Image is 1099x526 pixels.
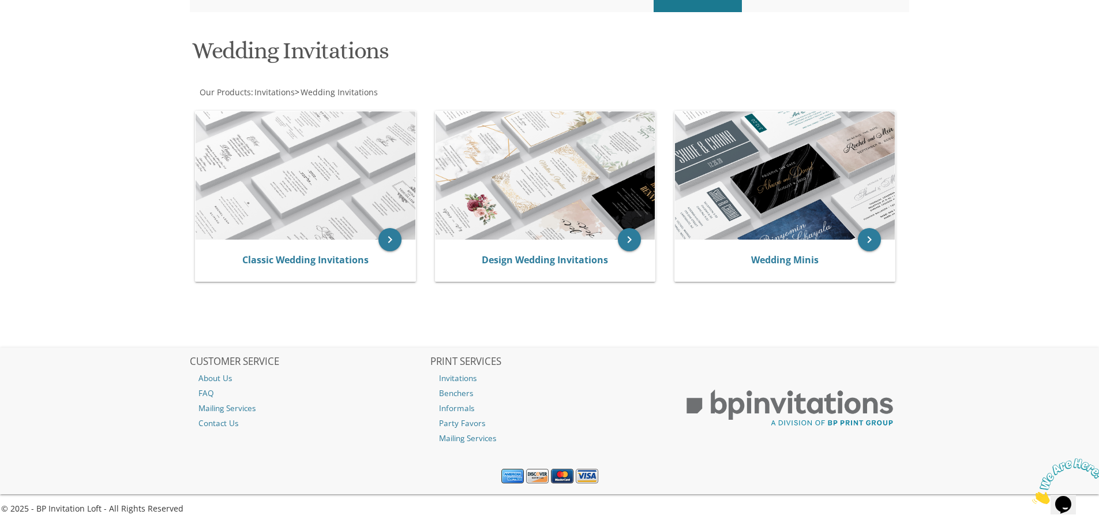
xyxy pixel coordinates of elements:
a: Informals [430,401,669,416]
a: Contact Us [190,416,429,431]
h2: PRINT SERVICES [430,356,669,368]
a: Wedding Minis [751,253,819,266]
a: Design Wedding Invitations [482,253,608,266]
iframe: chat widget [1027,454,1099,509]
img: MasterCard [551,469,573,484]
img: Chat attention grabber [5,5,76,50]
a: Party Favors [430,416,669,431]
a: Wedding Invitations [299,87,378,98]
a: About Us [190,371,429,386]
a: Mailing Services [190,401,429,416]
span: Invitations [254,87,295,98]
a: FAQ [190,386,429,401]
a: keyboard_arrow_right [618,228,641,251]
a: Benchers [430,386,669,401]
div: : [190,87,550,98]
h2: CUSTOMER SERVICE [190,356,429,368]
img: Discover [526,469,549,484]
span: Wedding Invitations [301,87,378,98]
img: American Express [501,469,524,484]
a: keyboard_arrow_right [858,228,881,251]
span: > [295,87,378,98]
img: BP Print Group [670,379,909,437]
img: Visa [576,469,598,484]
a: Classic Wedding Invitations [242,253,369,266]
img: Wedding Minis [675,111,895,240]
a: keyboard_arrow_right [378,228,402,251]
a: Invitations [430,371,669,386]
a: Our Products [198,87,251,98]
img: Design Wedding Invitations [436,111,655,240]
h1: Wedding Invitations [192,38,663,72]
a: Mailing Services [430,431,669,446]
img: Classic Wedding Invitations [196,111,415,240]
a: Invitations [253,87,295,98]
